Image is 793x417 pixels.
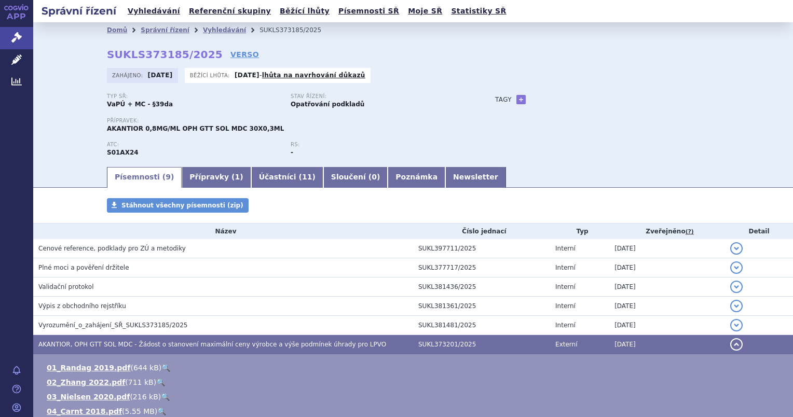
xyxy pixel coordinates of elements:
[413,316,550,335] td: SUKL381481/2025
[157,407,166,415] a: 🔍
[33,4,125,18] h2: Správní řízení
[609,224,725,239] th: Zveřejněno
[107,26,127,34] a: Domů
[413,224,550,239] th: Číslo jednací
[47,407,122,415] a: 04_Carnt 2018.pdf
[38,302,126,310] span: Výpis z obchodního rejstříku
[555,341,577,348] span: Externí
[413,335,550,354] td: SUKL373201/2025
[686,228,694,235] abbr: (?)
[107,101,173,108] strong: VaPÚ + MC - §39da
[555,322,576,329] span: Interní
[133,393,158,401] span: 216 kB
[730,300,743,312] button: detail
[47,363,783,373] li: ( )
[730,261,743,274] button: detail
[133,364,159,372] span: 644 kB
[725,224,793,239] th: Detail
[161,364,170,372] a: 🔍
[182,167,251,188] a: Přípravky (1)
[413,277,550,297] td: SUKL381436/2025
[277,4,333,18] a: Běžící lhůty
[730,242,743,255] button: detail
[190,71,232,79] span: Běžící lhůta:
[156,378,165,386] a: 🔍
[302,173,312,181] span: 11
[47,406,783,416] li: ( )
[609,277,725,297] td: [DATE]
[235,72,259,79] strong: [DATE]
[609,239,725,258] td: [DATE]
[166,173,171,181] span: 9
[730,338,743,351] button: detail
[33,224,413,239] th: Název
[112,71,145,79] span: Zahájeno:
[609,335,725,354] td: [DATE]
[609,316,725,335] td: [DATE]
[235,71,365,79] p: -
[125,4,183,18] a: Vyhledávání
[291,142,464,148] p: RS:
[148,72,173,79] strong: [DATE]
[38,322,187,329] span: Vyrozumění_o_zahájení_SŘ_SUKLS373185/2025
[38,283,94,290] span: Validační protokol
[107,142,280,148] p: ATC:
[291,149,293,156] strong: -
[38,341,386,348] span: AKANTIOR, OPH GTT SOL MDC - Žádost o stanovení maximální ceny výrobce a výše podmínek úhrady pro ...
[609,297,725,316] td: [DATE]
[259,22,335,38] li: SUKLS373185/2025
[550,224,609,239] th: Typ
[203,26,246,34] a: Vyhledávání
[161,393,170,401] a: 🔍
[262,72,365,79] a: lhůta na navrhování důkazů
[323,167,388,188] a: Sloučení (0)
[141,26,189,34] a: Správní řízení
[413,258,550,277] td: SUKL377717/2025
[121,202,243,209] span: Stáhnout všechny písemnosti (zip)
[38,264,129,271] span: Plné moci a pověření držitele
[516,95,526,104] a: +
[609,258,725,277] td: [DATE]
[125,407,155,415] span: 5.55 MB
[335,4,402,18] a: Písemnosti SŘ
[555,283,576,290] span: Interní
[445,167,506,188] a: Newsletter
[47,393,130,401] a: 03_Nielsen 2020.pdf
[372,173,377,181] span: 0
[230,49,259,60] a: VERSO
[495,93,512,106] h3: Tagy
[413,297,550,316] td: SUKL381361/2025
[251,167,323,188] a: Účastníci (11)
[405,4,445,18] a: Moje SŘ
[107,93,280,100] p: Typ SŘ:
[388,167,445,188] a: Poznámka
[107,198,249,213] a: Stáhnout všechny písemnosti (zip)
[47,392,783,402] li: ( )
[413,239,550,258] td: SUKL397711/2025
[291,101,364,108] strong: Opatřování podkladů
[448,4,509,18] a: Statistiky SŘ
[235,173,240,181] span: 1
[730,319,743,331] button: detail
[107,118,474,124] p: Přípravek:
[38,245,186,252] span: Cenové reference, podklady pro ZÚ a metodiky
[555,245,576,252] span: Interní
[107,167,182,188] a: Písemnosti (9)
[107,48,223,61] strong: SUKLS373185/2025
[730,281,743,293] button: detail
[291,93,464,100] p: Stav řízení:
[107,125,284,132] span: AKANTIOR 0,8MG/ML OPH GTT SOL MDC 30X0,3ML
[186,4,274,18] a: Referenční skupiny
[47,377,783,387] li: ( )
[555,264,576,271] span: Interní
[107,149,139,156] strong: POLYHEXANID
[128,378,154,386] span: 711 kB
[47,364,130,372] a: 01_Randag 2019.pdf
[555,302,576,310] span: Interní
[47,378,125,386] a: 02_Zhang 2022.pdf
